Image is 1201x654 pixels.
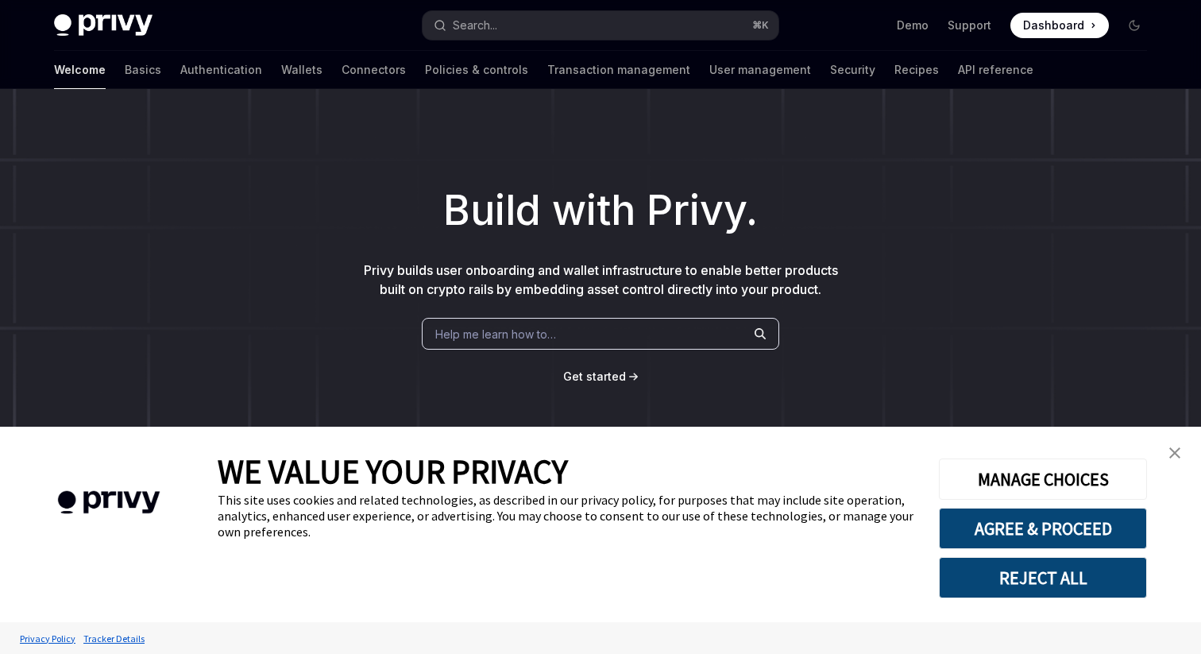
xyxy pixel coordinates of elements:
[547,51,690,89] a: Transaction management
[435,326,556,342] span: Help me learn how to…
[79,625,149,652] a: Tracker Details
[1023,17,1084,33] span: Dashboard
[563,370,626,383] span: Get started
[342,51,406,89] a: Connectors
[752,19,769,32] span: ⌘ K
[958,51,1033,89] a: API reference
[939,459,1147,500] button: MANAGE CHOICES
[1010,13,1109,38] a: Dashboard
[948,17,991,33] a: Support
[54,14,153,37] img: dark logo
[894,51,939,89] a: Recipes
[25,180,1176,242] h1: Build with Privy.
[1169,447,1180,459] img: close banner
[1122,13,1147,38] button: Toggle dark mode
[939,508,1147,549] button: AGREE & PROCEED
[364,262,838,297] span: Privy builds user onboarding and wallet infrastructure to enable better products built on crypto ...
[218,492,915,540] div: This site uses cookies and related technologies, as described in our privacy policy, for purposes...
[453,16,497,35] div: Search...
[830,51,875,89] a: Security
[281,51,322,89] a: Wallets
[218,451,568,492] span: WE VALUE YOUR PRIVACY
[125,51,161,89] a: Basics
[425,51,528,89] a: Policies & controls
[180,51,262,89] a: Authentication
[939,557,1147,598] button: REJECT ALL
[24,468,194,537] img: company logo
[563,369,626,385] a: Get started
[54,51,106,89] a: Welcome
[897,17,929,33] a: Demo
[16,625,79,652] a: Privacy Policy
[709,51,811,89] a: User management
[423,11,778,40] button: Search...⌘K
[1159,437,1191,469] a: close banner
